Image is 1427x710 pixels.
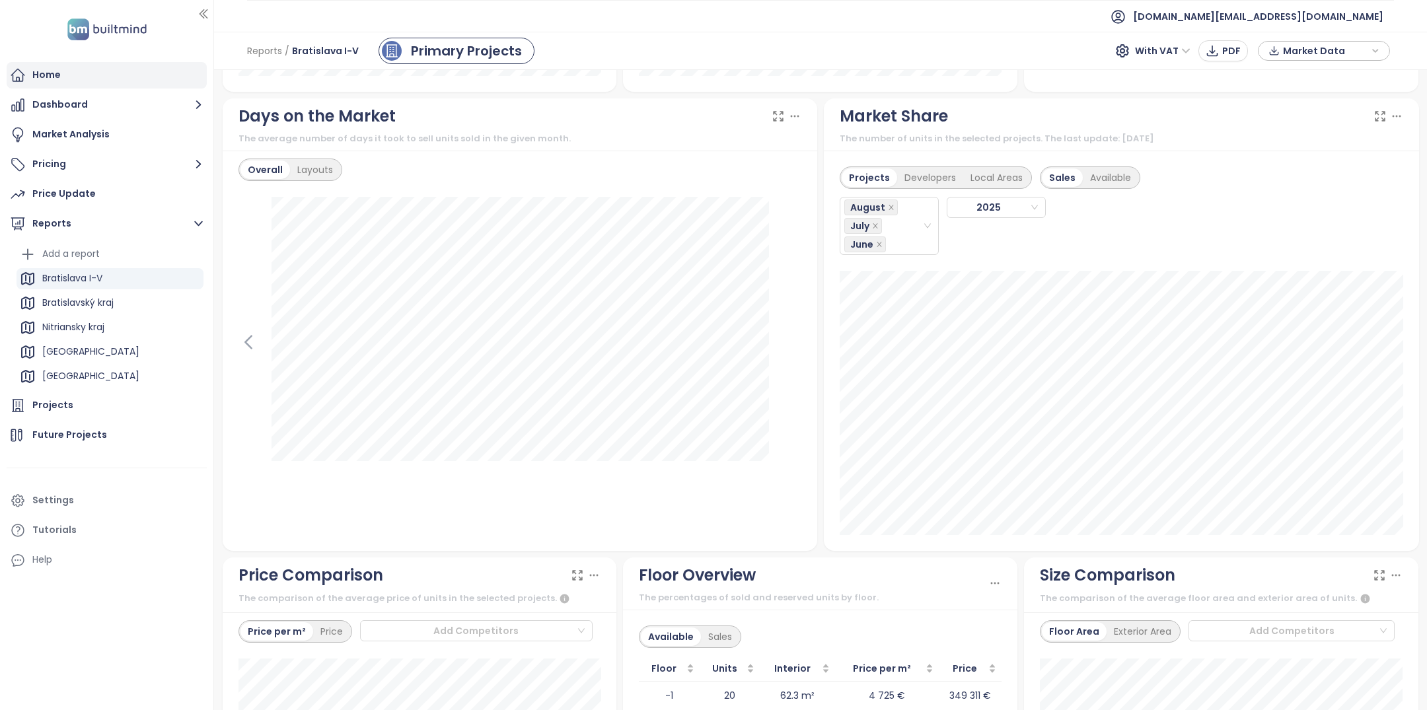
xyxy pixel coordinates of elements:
[42,343,139,360] div: [GEOGRAPHIC_DATA]
[7,92,207,118] button: Dashboard
[7,392,207,419] a: Projects
[7,181,207,207] a: Price Update
[32,551,52,568] div: Help
[42,295,114,311] div: Bratislavský kraj
[17,366,203,387] div: [GEOGRAPHIC_DATA]
[850,237,873,252] span: June
[32,522,77,538] div: Tutorials
[876,241,883,248] span: close
[7,487,207,514] a: Settings
[840,661,923,676] span: Price per m²
[700,682,760,709] td: 20
[888,204,895,211] span: close
[765,661,819,676] span: Interior
[835,656,939,682] th: Price per m²
[840,104,948,129] div: Market Share
[897,168,963,187] div: Developers
[7,211,207,237] button: Reports
[240,160,290,179] div: Overall
[842,168,897,187] div: Projects
[32,397,73,413] div: Projects
[1040,591,1403,607] div: The comparison of the average floor area and exterior area of units.
[1042,168,1083,187] div: Sales
[639,591,988,604] div: The percentages of sold and reserved units by floor.
[760,656,835,682] th: Interior
[238,132,802,145] div: The average number of days it took to sell units sold in the given month.
[247,39,282,63] span: Reports
[292,39,359,63] span: Bratislava I-V
[7,547,207,573] div: Help
[238,563,383,588] div: Price Comparison
[1265,41,1383,61] div: button
[840,132,1403,145] div: The number of units in the selected projects. The last update: [DATE]
[939,656,1002,682] th: Price
[240,622,313,641] div: Price per m²
[17,293,203,314] div: Bratislavský kraj
[7,62,207,89] a: Home
[1083,168,1138,187] div: Available
[7,422,207,448] a: Future Projects
[17,341,203,363] div: [GEOGRAPHIC_DATA]
[285,39,289,63] span: /
[639,682,699,709] td: -1
[42,319,104,336] div: Nitriansky kraj
[32,67,61,83] div: Home
[17,244,203,265] div: Add a report
[17,317,203,338] div: Nitriansky kraj
[963,168,1030,187] div: Local Areas
[7,122,207,148] a: Market Analysis
[1042,622,1107,641] div: Floor Area
[701,627,739,646] div: Sales
[42,246,100,262] div: Add a report
[32,492,74,509] div: Settings
[760,682,835,709] td: 62.3 m²
[700,656,760,682] th: Units
[290,160,340,179] div: Layouts
[42,270,102,287] div: Bratislava I-V
[951,197,1038,217] span: 2025
[850,200,885,215] span: August
[939,682,1002,709] td: 349 311 €
[844,199,898,215] span: August
[32,427,107,443] div: Future Projects
[872,223,879,229] span: close
[17,268,203,289] div: Bratislava I-V
[639,656,699,682] th: Floor
[1198,40,1248,61] button: PDF
[1135,41,1190,61] span: With VAT
[238,591,601,607] div: The comparison of the average price of units in the selected projects.
[7,517,207,544] a: Tutorials
[641,627,701,646] div: Available
[313,622,350,641] div: Price
[944,661,986,676] span: Price
[1040,563,1175,588] div: Size Comparison
[639,563,756,588] div: Floor Overview
[1283,41,1368,61] span: Market Data
[42,368,139,384] div: [GEOGRAPHIC_DATA]
[379,38,534,64] a: primary
[63,16,151,43] img: logo
[411,41,522,61] div: Primary Projects
[644,661,683,676] span: Floor
[7,151,207,178] button: Pricing
[32,126,110,143] div: Market Analysis
[844,236,886,252] span: June
[1107,622,1179,641] div: Exterior Area
[850,219,869,233] span: July
[238,104,396,129] div: Days on the Market
[835,682,939,709] td: 4 725 €
[1133,1,1383,32] span: [DOMAIN_NAME][EMAIL_ADDRESS][DOMAIN_NAME]
[705,661,744,676] span: Units
[1222,44,1241,58] span: PDF
[32,186,96,202] div: Price Update
[844,218,882,234] span: July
